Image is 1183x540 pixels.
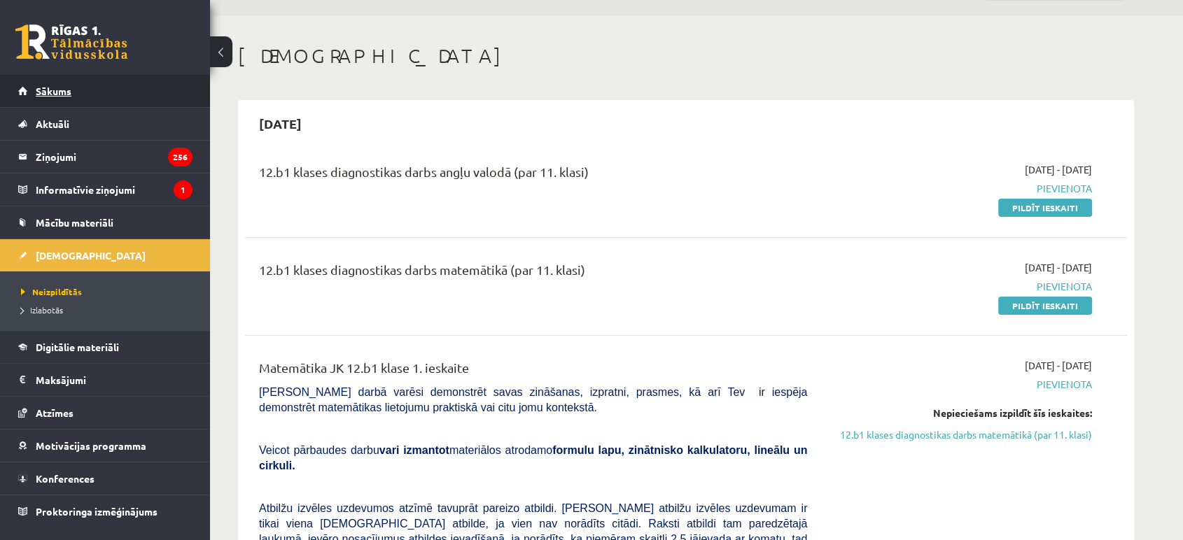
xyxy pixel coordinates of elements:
span: Motivācijas programma [36,439,146,452]
a: Digitālie materiāli [18,331,192,363]
legend: Ziņojumi [36,141,192,173]
h1: [DEMOGRAPHIC_DATA] [238,44,1134,68]
span: [DATE] - [DATE] [1025,162,1092,177]
a: Mācību materiāli [18,206,192,239]
i: 1 [174,180,192,199]
span: Konferences [36,472,94,485]
span: Neizpildītās [21,286,82,297]
a: Pildīt ieskaiti [998,199,1092,217]
span: Proktoringa izmēģinājums [36,505,157,518]
div: Matemātika JK 12.b1 klase 1. ieskaite [259,358,807,384]
div: 12.b1 klases diagnostikas darbs matemātikā (par 11. klasi) [259,260,807,286]
span: [DATE] - [DATE] [1025,260,1092,275]
div: Nepieciešams izpildīt šīs ieskaites: [828,406,1092,420]
span: Pievienota [828,181,1092,196]
span: Pievienota [828,377,1092,392]
i: 256 [168,148,192,166]
span: Sākums [36,85,71,97]
a: Maksājumi [18,364,192,396]
a: Konferences [18,462,192,495]
a: Neizpildītās [21,285,196,298]
a: Proktoringa izmēģinājums [18,495,192,527]
span: [PERSON_NAME] darbā varēsi demonstrēt savas zināšanas, izpratni, prasmes, kā arī Tev ir iespēja d... [259,386,807,413]
a: Sākums [18,75,192,107]
b: formulu lapu, zinātnisko kalkulatoru, lineālu un cirkuli. [259,444,807,471]
a: Ziņojumi256 [18,141,192,173]
a: Atzīmes [18,397,192,429]
span: Aktuāli [36,118,69,130]
h2: [DATE] [245,107,316,140]
span: Veicot pārbaudes darbu materiālos atrodamo [259,444,807,471]
span: Izlabotās [21,304,63,315]
a: Pildīt ieskaiti [998,297,1092,315]
span: Digitālie materiāli [36,341,119,353]
span: [DEMOGRAPHIC_DATA] [36,249,146,262]
div: 12.b1 klases diagnostikas darbs angļu valodā (par 11. klasi) [259,162,807,188]
a: Informatīvie ziņojumi1 [18,173,192,206]
b: vari izmantot [379,444,449,456]
span: Mācību materiāli [36,216,113,229]
span: [DATE] - [DATE] [1025,358,1092,373]
a: 12.b1 klases diagnostikas darbs matemātikā (par 11. klasi) [828,427,1092,442]
a: Izlabotās [21,304,196,316]
legend: Maksājumi [36,364,192,396]
a: Rīgas 1. Tālmācības vidusskola [15,24,127,59]
a: Aktuāli [18,108,192,140]
legend: Informatīvie ziņojumi [36,173,192,206]
span: Pievienota [828,279,1092,294]
a: [DEMOGRAPHIC_DATA] [18,239,192,271]
a: Motivācijas programma [18,429,192,462]
span: Atzīmes [36,406,73,419]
